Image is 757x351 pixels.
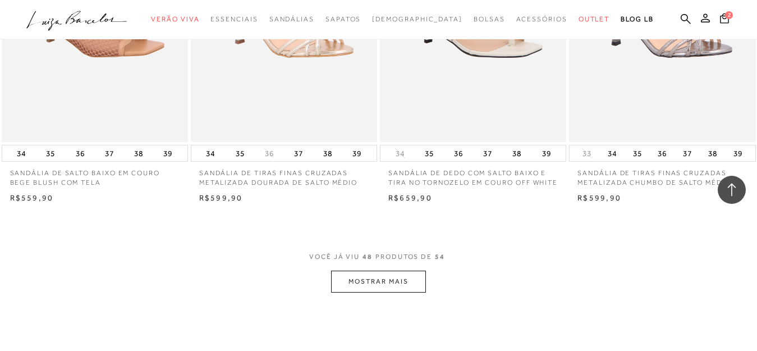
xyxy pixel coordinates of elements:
button: 35 [421,145,437,161]
span: Sapatos [325,15,361,23]
a: categoryNavScreenReaderText [516,9,567,30]
span: 54 [435,253,445,261]
button: 37 [102,145,117,161]
button: 2 [717,12,732,28]
button: 35 [232,145,248,161]
button: 35 [630,145,645,161]
button: 34 [604,145,620,161]
button: 34 [392,148,408,159]
span: 48 [363,253,373,261]
a: categoryNavScreenReaderText [579,9,610,30]
button: 38 [320,145,336,161]
button: 33 [579,148,595,159]
button: 36 [72,145,88,161]
span: Acessórios [516,15,567,23]
a: BLOG LB [621,9,653,30]
a: SANDÁLIA DE SALTO BAIXO EM COURO BEGE BLUSH COM TELA [2,162,188,188]
button: 36 [451,145,466,161]
button: 39 [539,145,554,161]
button: 38 [131,145,146,161]
span: Outlet [579,15,610,23]
span: 2 [725,11,733,19]
a: categoryNavScreenReaderText [151,9,199,30]
span: BLOG LB [621,15,653,23]
button: 38 [509,145,525,161]
button: 36 [261,148,277,159]
span: R$599,90 [577,193,621,202]
button: 39 [160,145,176,161]
span: R$659,90 [388,193,432,202]
a: categoryNavScreenReaderText [474,9,505,30]
button: 39 [349,145,365,161]
a: categoryNavScreenReaderText [269,9,314,30]
button: 38 [705,145,721,161]
button: 37 [291,145,306,161]
span: Verão Viva [151,15,199,23]
a: noSubCategoriesText [372,9,462,30]
a: SANDÁLIA DE DEDO COM SALTO BAIXO E TIRA NO TORNOZELO EM COURO OFF WHITE [380,162,566,188]
a: categoryNavScreenReaderText [210,9,258,30]
span: [DEMOGRAPHIC_DATA] [372,15,462,23]
a: categoryNavScreenReaderText [325,9,361,30]
span: VOCÊ JÁ VIU PRODUTOS DE [309,253,448,261]
button: 35 [43,145,58,161]
a: SANDÁLIA DE TIRAS FINAS CRUZADAS METALIZADA DOURADA DE SALTO MÉDIO [191,162,377,188]
span: Essenciais [210,15,258,23]
span: R$599,90 [199,193,243,202]
span: R$559,90 [10,193,54,202]
button: 37 [680,145,695,161]
button: 34 [203,145,218,161]
a: SANDÁLIA DE TIRAS FINAS CRUZADAS METALIZADA CHUMBO DE SALTO MÉDIO [569,162,755,188]
button: 36 [654,145,670,161]
span: Bolsas [474,15,505,23]
button: 39 [730,145,746,161]
button: MOSTRAR MAIS [331,271,425,293]
span: Sandálias [269,15,314,23]
button: 34 [13,145,29,161]
button: 37 [480,145,496,161]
